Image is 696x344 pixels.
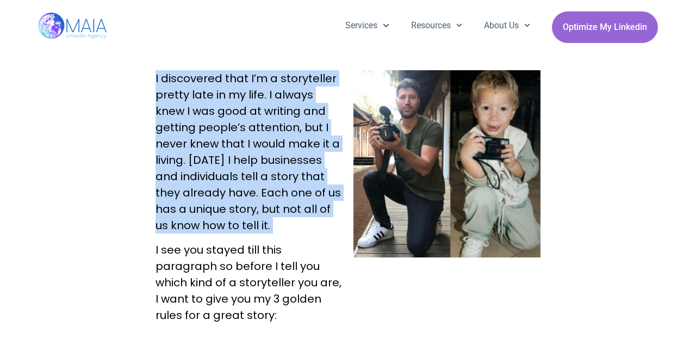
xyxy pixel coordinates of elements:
[353,70,540,257] img: Team MAIA | Shay Thieberg
[563,17,647,38] span: Optimize My Linkedin
[156,242,343,323] p: I see you stayed till this paragraph so before I tell you which kind of a storyteller you are, I ...
[334,11,400,40] a: Services
[334,11,541,40] nav: Menu
[156,70,343,234] p: I discovered that I’m a storyteller pretty late in my life. I always knew I was good at writing a...
[400,11,473,40] a: Resources
[552,11,658,43] a: Optimize My Linkedin
[473,11,541,40] a: About Us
